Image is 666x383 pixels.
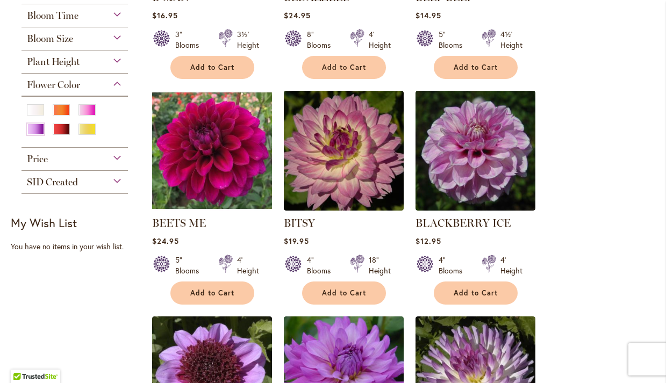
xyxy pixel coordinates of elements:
[11,241,145,252] div: You have no items in your wish list.
[454,288,498,298] span: Add to Cart
[500,255,522,276] div: 4' Height
[416,236,441,246] span: $12.95
[190,63,234,72] span: Add to Cart
[284,203,404,213] a: BITSY
[8,345,38,375] iframe: Launch Accessibility Center
[416,10,441,20] span: $14.95
[27,176,78,188] span: SID Created
[500,29,522,50] div: 4½' Height
[416,91,535,211] img: BLACKBERRY ICE
[27,10,78,21] span: Bloom Time
[302,281,386,305] button: Add to Cart
[369,255,391,276] div: 18" Height
[152,203,272,213] a: BEETS ME
[11,215,77,230] strong: My Wish List
[27,79,80,91] span: Flower Color
[434,56,518,79] button: Add to Cart
[284,91,404,211] img: BITSY
[190,288,234,298] span: Add to Cart
[284,10,311,20] span: $24.95
[27,56,80,68] span: Plant Height
[237,29,259,50] div: 3½' Height
[416,216,511,229] a: BLACKBERRY ICE
[416,203,535,213] a: BLACKBERRY ICE
[439,255,469,276] div: 4" Blooms
[152,91,272,211] img: BEETS ME
[369,29,391,50] div: 4' Height
[170,281,254,305] button: Add to Cart
[434,281,518,305] button: Add to Cart
[27,33,73,45] span: Bloom Size
[439,29,469,50] div: 5" Blooms
[237,255,259,276] div: 4' Height
[322,288,366,298] span: Add to Cart
[322,63,366,72] span: Add to Cart
[284,216,315,229] a: BITSY
[307,255,337,276] div: 4" Blooms
[152,216,206,229] a: BEETS ME
[302,56,386,79] button: Add to Cart
[175,255,205,276] div: 5" Blooms
[307,29,337,50] div: 8" Blooms
[152,236,179,246] span: $24.95
[152,10,178,20] span: $16.95
[454,63,498,72] span: Add to Cart
[170,56,254,79] button: Add to Cart
[175,29,205,50] div: 3" Blooms
[27,153,48,165] span: Price
[284,236,309,246] span: $19.95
